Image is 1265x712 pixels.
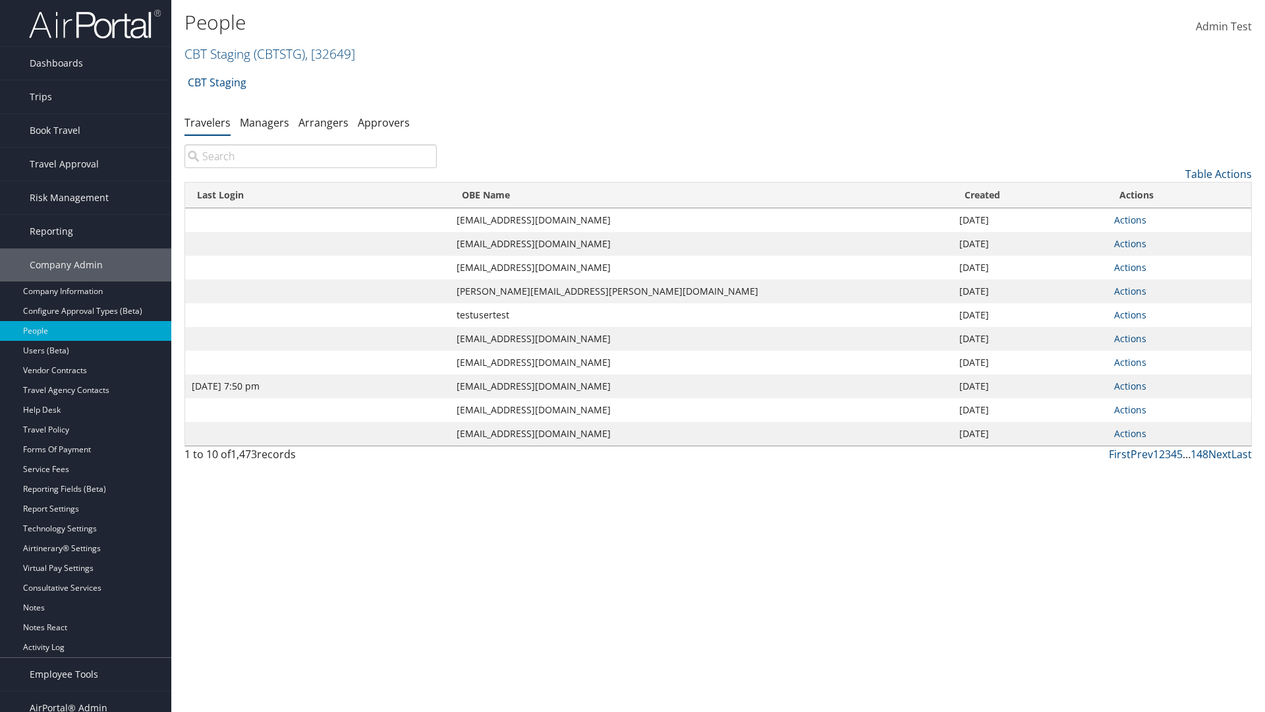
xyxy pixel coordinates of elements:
td: [EMAIL_ADDRESS][DOMAIN_NAME] [450,398,953,422]
input: Search [184,144,437,168]
td: [DATE] [953,422,1108,446]
span: Reporting [30,215,73,248]
span: Trips [30,80,52,113]
td: [DATE] [953,327,1108,351]
span: Company Admin [30,249,103,282]
h1: People [184,9,896,36]
td: [DATE] [953,374,1108,398]
a: Table Actions [1185,167,1252,181]
a: 3 [1165,447,1171,461]
td: [DATE] [953,232,1108,256]
a: Actions [1114,214,1146,226]
a: First [1109,447,1131,461]
a: Arrangers [298,115,349,130]
a: CBT Staging [188,69,246,96]
td: [DATE] [953,280,1108,303]
a: Actions [1114,237,1146,250]
td: [DATE] [953,303,1108,327]
a: Approvers [358,115,410,130]
span: … [1183,447,1191,461]
td: [DATE] [953,398,1108,422]
td: [PERSON_NAME][EMAIL_ADDRESS][PERSON_NAME][DOMAIN_NAME] [450,280,953,303]
span: Admin Test [1196,19,1252,34]
td: [EMAIL_ADDRESS][DOMAIN_NAME] [450,256,953,280]
span: ( CBTSTG ) [254,45,305,63]
a: 148 [1191,447,1208,461]
span: 1,473 [231,447,257,461]
a: Actions [1114,427,1146,440]
div: 1 to 10 of records [184,446,437,469]
th: OBE Name: activate to sort column ascending [450,183,953,208]
td: [EMAIL_ADDRESS][DOMAIN_NAME] [450,374,953,398]
a: Actions [1114,261,1146,274]
a: 1 [1153,447,1159,461]
td: testusertest [450,303,953,327]
td: [DATE] [953,256,1108,280]
span: , [ 32649 ] [305,45,355,63]
span: Employee Tools [30,658,98,691]
td: [DATE] [953,208,1108,232]
span: Travel Approval [30,148,99,181]
span: Risk Management [30,181,109,214]
a: Last [1231,447,1252,461]
th: Last Login: activate to sort column ascending [185,183,450,208]
a: Actions [1114,309,1146,321]
td: [EMAIL_ADDRESS][DOMAIN_NAME] [450,422,953,446]
td: [EMAIL_ADDRESS][DOMAIN_NAME] [450,351,953,374]
a: 5 [1177,447,1183,461]
a: Actions [1114,285,1146,297]
a: Actions [1114,380,1146,392]
th: Created: activate to sort column ascending [953,183,1108,208]
a: Actions [1114,403,1146,416]
td: [EMAIL_ADDRESS][DOMAIN_NAME] [450,232,953,256]
a: Actions [1114,332,1146,345]
a: Next [1208,447,1231,461]
td: [DATE] 7:50 pm [185,374,450,398]
td: [EMAIL_ADDRESS][DOMAIN_NAME] [450,208,953,232]
a: 4 [1171,447,1177,461]
img: airportal-logo.png [29,9,161,40]
a: Travelers [184,115,231,130]
span: Book Travel [30,114,80,147]
a: Prev [1131,447,1153,461]
td: [DATE] [953,351,1108,374]
th: Actions [1108,183,1251,208]
td: [EMAIL_ADDRESS][DOMAIN_NAME] [450,327,953,351]
span: Dashboards [30,47,83,80]
a: CBT Staging [184,45,355,63]
a: Managers [240,115,289,130]
a: Actions [1114,356,1146,369]
a: Admin Test [1196,7,1252,47]
a: 2 [1159,447,1165,461]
